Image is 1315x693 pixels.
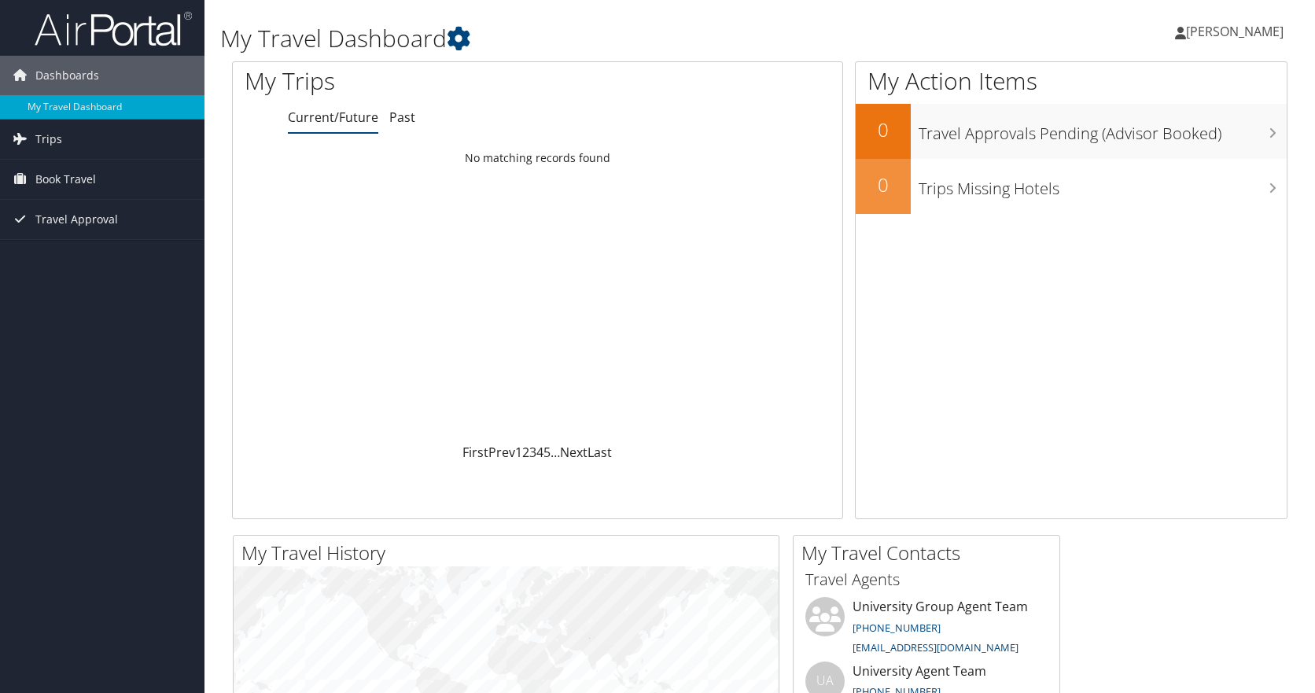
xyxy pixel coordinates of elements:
[245,65,576,98] h1: My Trips
[801,540,1059,566] h2: My Travel Contacts
[35,120,62,159] span: Trips
[805,569,1048,591] h3: Travel Agents
[536,444,543,461] a: 4
[856,171,911,198] h2: 0
[543,444,551,461] a: 5
[522,444,529,461] a: 2
[919,170,1287,200] h3: Trips Missing Hotels
[856,159,1287,214] a: 0Trips Missing Hotels
[1186,23,1284,40] span: [PERSON_NAME]
[588,444,612,461] a: Last
[515,444,522,461] a: 1
[35,200,118,239] span: Travel Approval
[1175,8,1299,55] a: [PERSON_NAME]
[856,104,1287,159] a: 0Travel Approvals Pending (Advisor Booked)
[856,116,911,143] h2: 0
[233,144,842,172] td: No matching records found
[462,444,488,461] a: First
[389,109,415,126] a: Past
[35,160,96,199] span: Book Travel
[241,540,779,566] h2: My Travel History
[488,444,515,461] a: Prev
[220,22,940,55] h1: My Travel Dashboard
[35,10,192,47] img: airportal-logo.png
[288,109,378,126] a: Current/Future
[797,597,1055,662] li: University Group Agent Team
[551,444,560,461] span: …
[853,621,941,635] a: [PHONE_NUMBER]
[560,444,588,461] a: Next
[919,115,1287,145] h3: Travel Approvals Pending (Advisor Booked)
[856,65,1287,98] h1: My Action Items
[853,640,1018,654] a: [EMAIL_ADDRESS][DOMAIN_NAME]
[529,444,536,461] a: 3
[35,56,99,95] span: Dashboards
